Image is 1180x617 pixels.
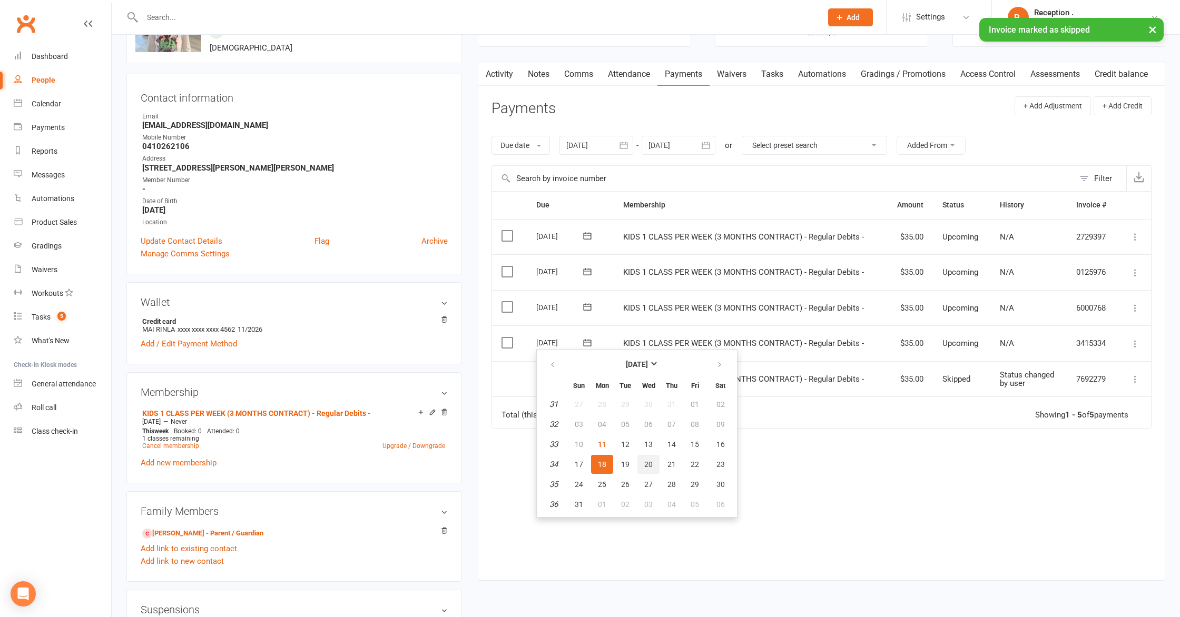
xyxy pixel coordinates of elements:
button: 30 [707,475,734,494]
li: MAI RINLA [141,316,448,335]
span: 20 [644,460,653,469]
td: 0125976 [1067,254,1118,290]
a: Access Control [953,62,1023,86]
a: What's New [14,329,111,353]
a: Payments [14,116,111,140]
input: Search by invoice number [492,166,1074,191]
button: × [1143,18,1162,41]
th: Membership [614,192,886,218]
a: Workouts [14,282,111,305]
strong: - [142,184,448,194]
input: Search... [139,10,814,25]
div: Member Number [142,175,448,185]
a: Reports [14,140,111,163]
span: xxxx xxxx xxxx 4562 [178,325,235,333]
button: 11 [591,435,613,454]
td: $35.00 [886,325,933,361]
a: Waivers [14,258,111,282]
span: [DATE] [142,418,161,425]
a: Messages [14,163,111,187]
a: Manage Comms Settings [141,247,230,260]
div: Address [142,154,448,164]
button: 17 [568,455,590,474]
span: [DEMOGRAPHIC_DATA] [210,43,292,53]
a: Roll call [14,396,111,420]
strong: [EMAIL_ADDRESS][DOMAIN_NAME] [142,121,448,130]
div: or [725,139,732,152]
span: 14 [667,440,676,449]
button: 16 [707,435,734,454]
em: 34 [549,460,558,469]
button: 27 [637,475,660,494]
a: People [14,68,111,92]
a: Activity [478,62,520,86]
span: Upcoming [942,339,978,348]
span: 04 [667,500,676,509]
a: Upgrade / Downgrade [382,442,445,450]
span: KIDS 1 CLASS PER WEEK (3 MONTHS CONTRACT) - Regular Debits - [623,232,864,242]
button: 26 [614,475,636,494]
span: 05 [691,500,699,509]
strong: Credit card [142,317,442,325]
button: 29 [684,475,706,494]
span: 5 [57,312,66,321]
button: 19 [614,455,636,474]
span: KIDS 1 CLASS PER WEEK (3 MONTHS CONTRACT) - Regular Debits - [623,267,864,277]
span: 31 [575,500,583,509]
a: Add link to existing contact [141,542,237,555]
a: Class kiosk mode [14,420,111,443]
div: Open Intercom Messenger [11,581,36,606]
span: 15 [691,440,699,449]
em: 31 [549,400,558,409]
small: Sunday [573,382,585,390]
small: Monday [596,382,609,390]
div: Invoice marked as skipped [979,18,1164,42]
button: 03 [637,495,660,514]
th: Amount [886,192,933,218]
div: [DATE] [536,228,585,244]
span: 30 [716,480,725,489]
span: Skipped [942,374,970,384]
button: 12 [614,435,636,454]
td: $35.00 [886,361,933,397]
span: 29 [691,480,699,489]
span: Add [847,13,860,22]
button: 15 [684,435,706,454]
span: KIDS 1 CLASS PER WEEK (3 MONTHS CONTRACT) - Regular Debits - [623,374,864,384]
h3: Membership [141,386,448,398]
strong: 5 [1089,410,1094,420]
button: 25 [591,475,613,494]
div: [DATE] [536,299,585,315]
th: Due [527,192,614,218]
div: week [140,427,171,435]
div: Roll call [32,403,56,412]
a: Tasks [754,62,791,86]
span: 11 [598,440,606,449]
button: 18 [591,455,613,474]
a: Automations [14,187,111,211]
button: 31 [568,495,590,514]
div: Payments [32,123,65,132]
span: KIDS 1 CLASS PER WEEK (3 MONTHS CONTRACT) - Regular Debits - [623,339,864,348]
small: Thursday [666,382,677,390]
span: N/A [1000,303,1014,313]
td: 6000768 [1067,290,1118,326]
div: Date of Birth [142,196,448,206]
button: 20 [637,455,660,474]
a: Cancel membership [142,442,199,450]
span: 19 [621,460,630,469]
button: 22 [684,455,706,474]
span: This [142,427,154,435]
button: 24 [568,475,590,494]
a: Dashboard [14,45,111,68]
button: 28 [661,475,683,494]
a: General attendance kiosk mode [14,372,111,396]
span: 28 [667,480,676,489]
strong: [DATE] [626,360,648,369]
span: 27 [644,480,653,489]
span: Settings [916,5,945,29]
h3: Payments [491,101,556,117]
button: + Add Adjustment [1015,96,1091,115]
div: Product Sales [32,218,77,226]
button: 21 [661,455,683,474]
